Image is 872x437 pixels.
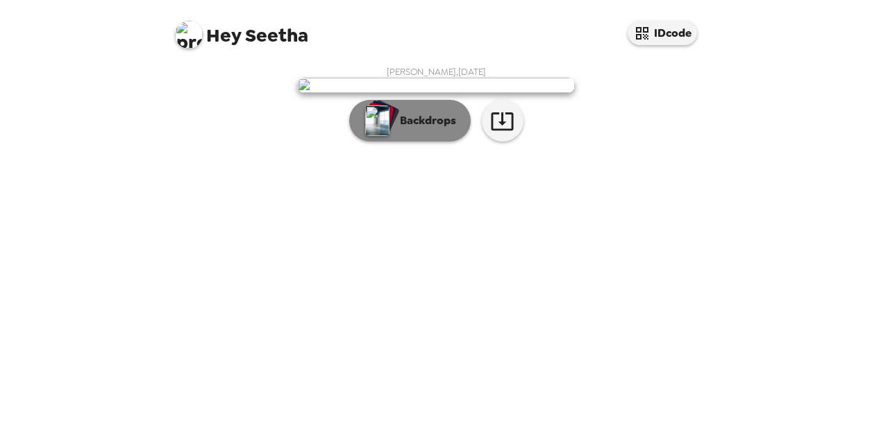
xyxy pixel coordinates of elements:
[175,21,203,49] img: profile pic
[349,100,471,142] button: Backdrops
[206,23,241,48] span: Hey
[297,78,575,93] img: user
[175,14,308,45] span: Seetha
[628,21,697,45] button: IDcode
[393,112,456,129] p: Backdrops
[387,66,486,78] span: [PERSON_NAME] , [DATE]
